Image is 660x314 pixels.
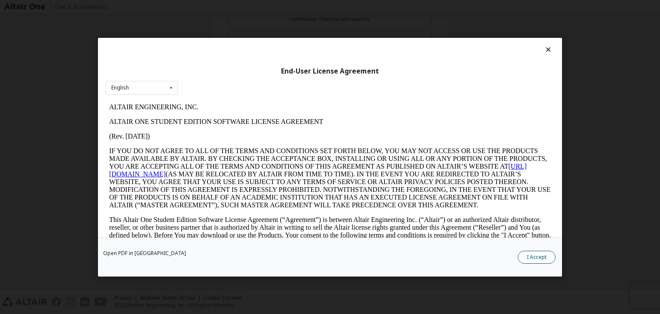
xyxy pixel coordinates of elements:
p: IF YOU DO NOT AGREE TO ALL OF THE TERMS AND CONDITIONS SET FORTH BELOW, YOU MAY NOT ACCESS OR USE... [3,47,445,109]
a: Open PDF in [GEOGRAPHIC_DATA] [103,251,186,256]
div: End-User License Agreement [106,67,554,75]
button: I Accept [518,251,556,264]
div: English [111,85,129,90]
a: [URL][DOMAIN_NAME] [3,63,421,78]
p: (Rev. [DATE]) [3,33,445,40]
p: This Altair One Student Edition Software License Agreement (“Agreement”) is between Altair Engine... [3,116,445,147]
p: ALTAIR ENGINEERING, INC. [3,3,445,11]
p: ALTAIR ONE STUDENT EDITION SOFTWARE LICENSE AGREEMENT [3,18,445,26]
